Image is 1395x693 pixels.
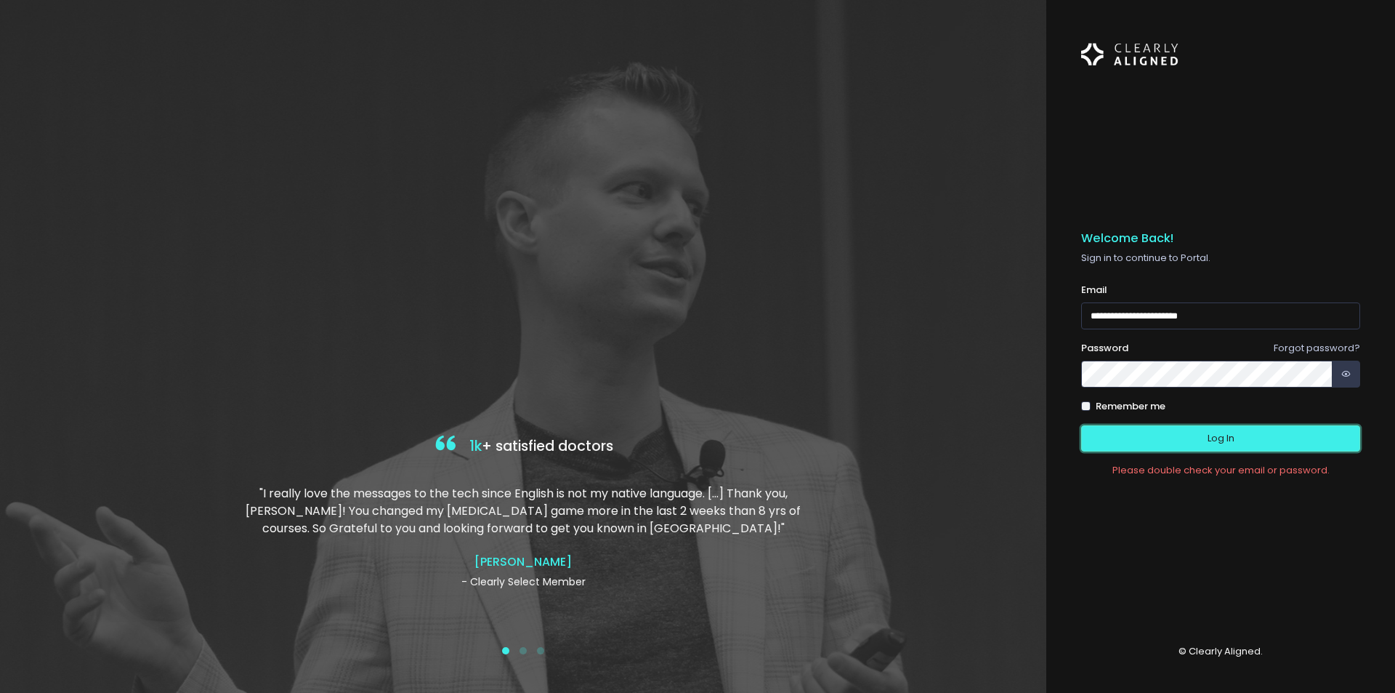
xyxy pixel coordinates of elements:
button: Log In [1081,425,1360,452]
label: Password [1081,341,1128,356]
label: Email [1081,283,1107,297]
h4: + satisfied doctors [242,432,804,462]
h5: Welcome Back! [1081,231,1360,246]
h4: [PERSON_NAME] [242,555,804,569]
div: Please double check your email or password. [1081,463,1360,478]
a: Forgot password? [1274,341,1360,355]
p: - Clearly Select Member [242,574,804,590]
p: © Clearly Aligned. [1081,644,1360,659]
p: "I really love the messages to the tech since English is not my native language. […] Thank you, [... [242,485,804,537]
span: 1k [469,436,482,456]
label: Remember me [1096,399,1165,414]
img: Logo Horizontal [1081,35,1178,74]
p: Sign in to continue to Portal. [1081,251,1360,265]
